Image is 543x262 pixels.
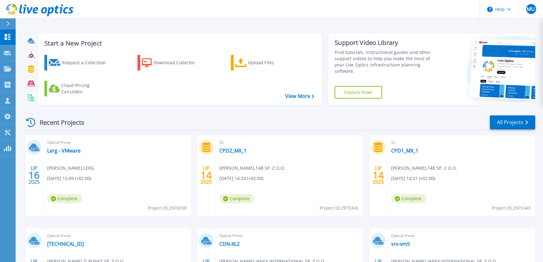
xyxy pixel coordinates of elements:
[219,194,254,203] span: Complete
[335,86,382,99] a: Explore Now!
[24,115,93,130] div: Recent Projects
[248,56,298,69] div: Upload Files
[47,175,91,182] span: [DATE] 15:09 (+02:00)
[391,139,531,146] span: SC
[391,194,426,203] span: Complete
[391,148,418,154] a: CPD1_MX_1
[44,40,314,47] h3: Start a New Project
[219,232,360,239] span: Optical Prime
[391,241,410,247] a: srv-vm5
[285,93,314,99] a: View More
[335,49,439,74] div: Find tutorials, instructional guides and other support videos to help you make the most of your L...
[148,205,187,211] span: Project ID: 2978338
[137,55,207,70] a: Download Collector
[47,232,187,239] span: Optical Prime
[490,115,535,129] a: All Projects
[47,165,94,172] span: [PERSON_NAME] , LERG
[219,148,247,154] a: CPD2_MX_1
[44,55,114,70] a: Request a Collection
[320,205,358,211] span: Project ID: 2975345
[391,175,435,182] span: [DATE] 14:21 (+02:00)
[527,7,535,12] span: MU
[391,232,531,239] span: Optical Prime
[61,82,111,95] div: Cloud Pricing Calculator
[201,172,212,178] span: 14
[231,55,301,70] a: Upload Files
[492,205,531,211] span: Project ID: 2975343
[219,175,263,182] span: [DATE] 14:24 (+02:00)
[219,139,360,146] span: SC
[62,56,112,69] div: Request a Collection
[154,56,204,69] div: Download Collector
[373,172,384,178] span: 14
[28,164,40,187] div: LIP 2025
[47,148,81,154] a: Lerg - VMware
[28,172,40,178] span: 16
[335,39,439,47] div: Support Video Library
[372,164,384,187] div: LIP 2025
[47,241,84,247] a: [TECHNICAL_ID]
[47,139,187,146] span: Optical Prime
[200,164,212,187] div: LIP 2025
[219,165,285,172] span: [PERSON_NAME] , T4B SP. Z O.O.
[47,194,82,203] span: Complete
[391,165,457,172] span: [PERSON_NAME] , T4B SP. Z O.O.
[219,241,240,247] a: CDN-XL2
[44,81,114,96] a: Cloud Pricing Calculator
